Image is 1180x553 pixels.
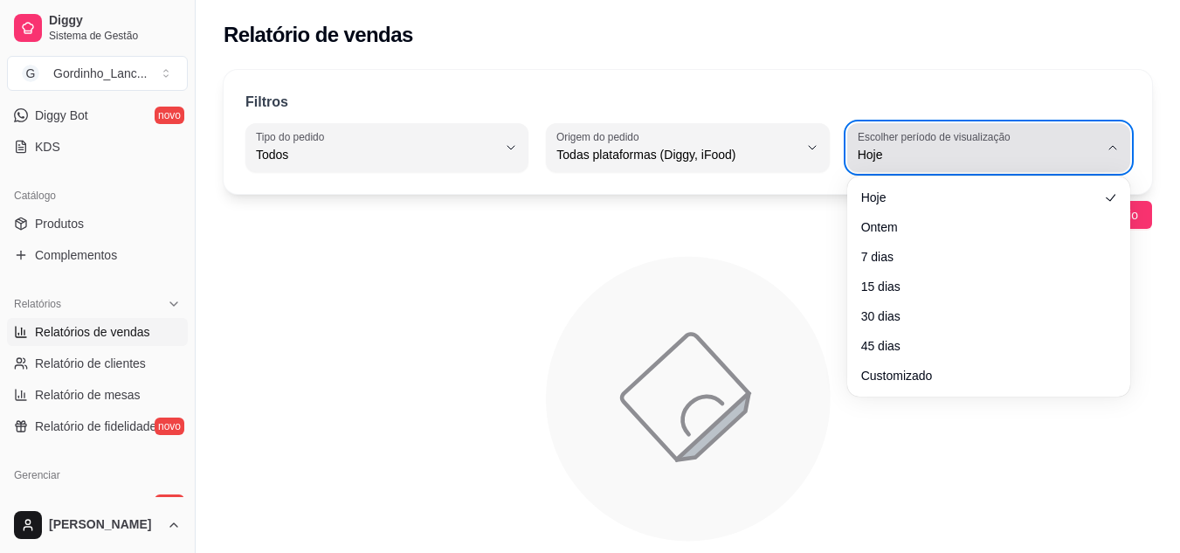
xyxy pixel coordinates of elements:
[256,146,497,163] span: Todos
[35,107,88,124] span: Diggy Bot
[49,13,181,29] span: Diggy
[7,461,188,489] div: Gerenciar
[49,517,160,533] span: [PERSON_NAME]
[35,246,117,264] span: Complementos
[35,323,150,341] span: Relatórios de vendas
[7,182,188,210] div: Catálogo
[861,278,1099,295] span: 15 dias
[53,65,147,82] div: Gordinho_Lanc ...
[858,129,1016,144] label: Escolher período de visualização
[35,355,146,372] span: Relatório de clientes
[35,418,156,435] span: Relatório de fidelidade
[35,138,60,156] span: KDS
[861,308,1099,325] span: 30 dias
[861,218,1099,236] span: Ontem
[858,146,1099,163] span: Hoje
[22,65,39,82] span: G
[35,215,84,232] span: Produtos
[224,21,413,49] h2: Relatório de vendas
[49,29,181,43] span: Sistema de Gestão
[245,92,288,113] p: Filtros
[35,494,108,512] span: Entregadores
[224,246,1152,552] div: animation
[7,56,188,91] button: Select a team
[861,248,1099,266] span: 7 dias
[861,337,1099,355] span: 45 dias
[556,129,645,144] label: Origem do pedido
[14,297,61,311] span: Relatórios
[35,386,141,404] span: Relatório de mesas
[556,146,797,163] span: Todas plataformas (Diggy, iFood)
[861,367,1099,384] span: Customizado
[256,129,330,144] label: Tipo do pedido
[861,189,1099,206] span: Hoje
